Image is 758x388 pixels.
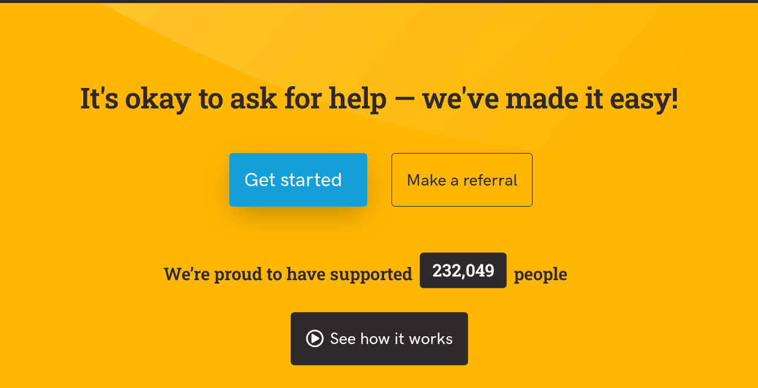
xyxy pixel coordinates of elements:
[78,80,681,115] p: It's okay to ask for help — we've made it easy!
[391,153,532,207] button: Make a referral
[163,250,567,297] span: We’re proud to have supported people
[412,250,514,297] a: 232,049
[432,258,494,281] span: 232,049
[244,164,343,195] span: Get started
[291,312,468,366] a: See how it works
[229,153,367,207] button: Get started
